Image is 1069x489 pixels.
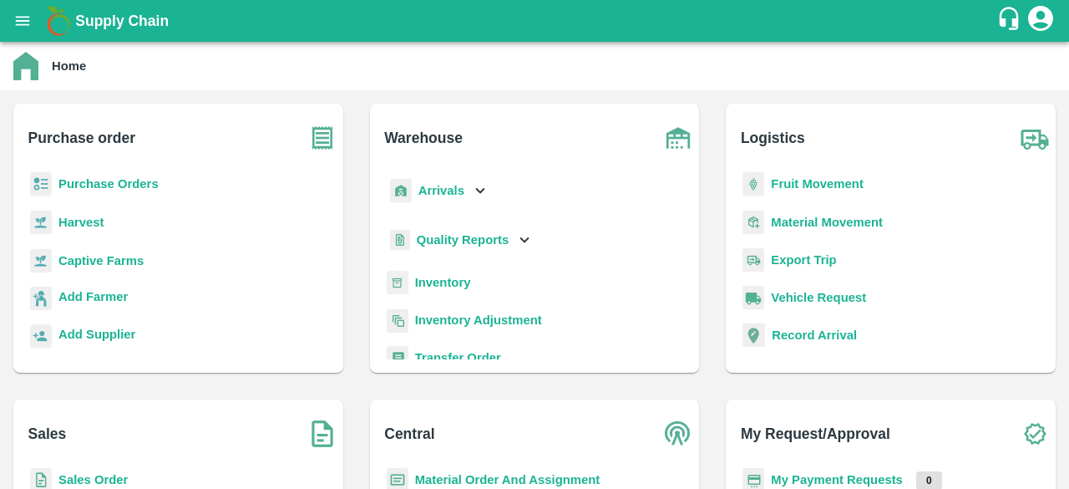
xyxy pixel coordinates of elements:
[58,254,144,267] a: Captive Farms
[58,325,135,348] a: Add Supplier
[384,422,434,446] b: Central
[30,172,52,196] img: reciept
[1014,117,1056,159] img: truck
[58,177,159,191] a: Purchase Orders
[742,210,764,235] img: material
[418,184,464,197] b: Arrivals
[30,287,52,311] img: farmer
[741,126,805,150] b: Logistics
[387,346,408,370] img: whTransfer
[742,248,764,273] img: delivery
[772,329,857,342] a: Record Arrival
[301,413,343,455] img: soSales
[742,172,764,196] img: fruit
[42,4,75,38] img: logo
[771,473,903,486] a: My Payment Requests
[75,13,169,29] b: Supply Chain
[415,276,471,289] a: Inventory
[1014,413,1056,455] img: check
[3,2,42,40] button: open drawer
[387,271,408,295] img: whInventory
[58,328,135,341] b: Add Supplier
[30,324,52,349] img: supplier
[28,422,67,446] b: Sales
[415,313,542,327] a: Inventory Adjustment
[771,291,866,304] a: Vehicle Request
[742,323,765,347] img: recordArrival
[1026,3,1056,38] div: account of current user
[384,126,463,150] b: Warehouse
[30,248,52,273] img: harvest
[387,223,534,257] div: Quality Reports
[58,288,128,310] a: Add Farmer
[657,413,699,455] img: central
[741,422,890,446] b: My Request/Approval
[58,473,128,486] a: Sales Order
[301,117,343,159] img: purchase
[996,6,1026,36] div: customer-support
[58,216,104,229] a: Harvest
[28,126,135,150] b: Purchase order
[657,117,699,159] img: warehouse
[771,216,883,229] a: Material Movement
[742,286,764,310] img: vehicle
[390,230,410,251] img: qualityReport
[417,233,509,247] b: Quality Reports
[387,308,408,333] img: inventory
[52,59,86,73] b: Home
[415,351,501,364] a: Transfer Order
[771,177,864,191] a: Fruit Movement
[390,179,412,203] img: whArrival
[30,210,52,235] img: harvest
[58,290,128,303] b: Add Farmer
[13,52,38,80] img: home
[415,473,600,486] a: Material Order And Assignment
[771,253,836,267] a: Export Trip
[387,172,490,210] div: Arrivals
[75,9,996,33] a: Supply Chain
